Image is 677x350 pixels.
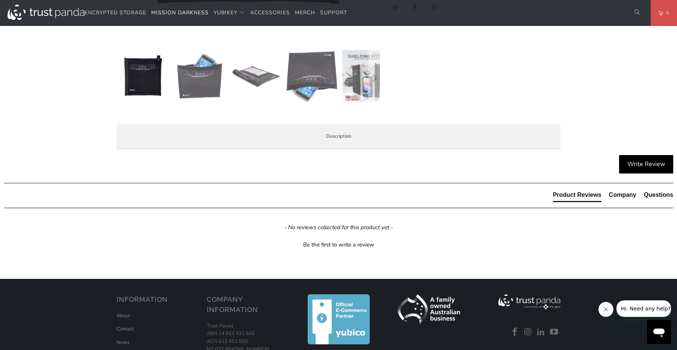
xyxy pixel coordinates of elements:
[320,9,347,16] span: Support
[214,9,237,16] span: YubiKey
[663,9,669,17] span: 0
[320,4,347,22] a: Support
[295,9,315,16] span: Merch
[284,224,393,231] em: - No reviews collected for this product yet -
[151,4,209,22] a: Mission Darkness
[387,29,560,54] iframe: Reviews Widget
[117,50,169,103] img: Mission Darkness Non-Window Faraday Bag for Phones
[522,327,534,337] a: Trust Panda Australia on Instagram
[117,339,129,346] a: News
[117,312,130,319] a: About
[536,327,547,337] a: Trust Panda Australia on LinkedIn
[598,302,613,317] iframe: Close message
[214,4,245,22] summary: YubiKey
[368,50,380,107] button: Next
[85,4,347,22] nav: Translation missing: en.navigation.header.main_nav
[8,5,85,20] img: Trust Panda Australia
[250,9,290,16] span: Accessories
[4,239,673,249] div: Be the first to write a review
[342,50,395,103] img: Mission Darkness Non-Window Faraday Bag for Phones - Trust Panda
[644,191,673,199] div: Questions
[229,50,282,103] img: Mission Darkness Non-Window Faraday Bag for Phones - Trust Panda
[117,124,560,149] label: Description
[85,4,146,22] a: Encrypted Storage
[616,300,671,317] iframe: Message from company
[609,191,636,199] div: Company
[553,191,673,206] div: Reviews Tabs
[117,326,134,332] a: Contact
[85,9,146,16] span: Encrypted Storage
[286,50,338,102] img: Mission Darkness Non-Window Faraday Bag for Phones - Trust Panda
[553,191,601,199] div: Product Reviews
[173,50,226,103] img: Mission Darkness Non-Window Faraday Bag for Phones - Trust Panda
[250,4,290,22] a: Accessories
[295,4,315,22] a: Merch
[548,327,560,337] a: Trust Panda Australia on YouTube
[619,155,673,174] div: Write Review
[647,320,671,344] iframe: Button to launch messaging window
[509,327,521,337] a: Trust Panda Australia on Facebook
[151,9,209,16] span: Mission Darkness
[116,50,128,107] button: Previous
[303,241,374,249] div: Be the first to write a review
